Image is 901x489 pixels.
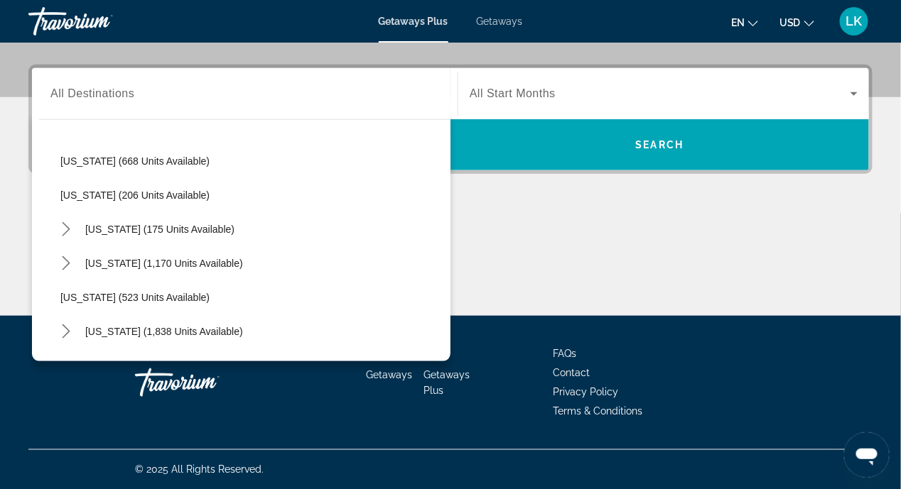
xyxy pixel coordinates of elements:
[78,251,250,276] button: Select destination: North Carolina (1,170 units available)
[60,155,210,167] span: [US_STATE] (668 units available)
[78,114,242,140] button: Select destination: New Hampshire (840 units available)
[470,87,556,99] span: All Start Months
[53,115,78,140] button: Toggle New Hampshire (840 units available) submenu
[779,17,801,28] span: USD
[477,16,523,27] a: Getaways
[379,16,448,27] a: Getaways Plus
[28,3,171,40] a: Travorium
[424,369,470,396] a: Getaways Plus
[450,119,869,170] button: Search
[779,12,814,33] button: Change currency
[731,12,758,33] button: Change language
[846,14,863,28] span: LK
[60,292,210,303] span: [US_STATE] (523 units available)
[32,68,869,170] div: Search widget
[85,258,243,269] span: [US_STATE] (1,170 units available)
[367,369,413,380] a: Getaways
[844,432,890,478] iframe: Button to launch messaging window
[135,361,277,404] a: Go Home
[731,17,745,28] span: en
[60,189,210,201] span: [US_STATE] (206 units available)
[50,87,134,99] span: All Destinations
[32,112,450,361] div: Destination options
[636,139,684,150] span: Search
[53,217,78,242] button: Toggle New York (175 units available) submenu
[78,216,242,242] button: Select destination: New York (175 units available)
[78,319,250,344] button: Select destination: Pennsylvania (1,838 units available)
[53,148,450,174] button: Select destination: New Jersey (668 units available)
[53,251,78,276] button: Toggle North Carolina (1,170 units available) submenu
[85,224,234,235] span: [US_STATE] (175 units available)
[53,319,78,344] button: Toggle Pennsylvania (1,838 units available) submenu
[85,326,243,337] span: [US_STATE] (1,838 units available)
[53,353,450,378] button: Select destination: Rhode Island (130 units available)
[53,182,450,208] button: Select destination: New Mexico (206 units available)
[553,405,642,417] a: Terms & Conditions
[50,86,439,103] input: Select destination
[553,386,618,397] a: Privacy Policy
[553,348,576,359] a: FAQs
[135,464,264,476] span: © 2025 All Rights Reserved.
[53,285,450,310] button: Select destination: Oregon (523 units available)
[836,6,873,36] button: User Menu
[553,367,590,378] a: Contact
